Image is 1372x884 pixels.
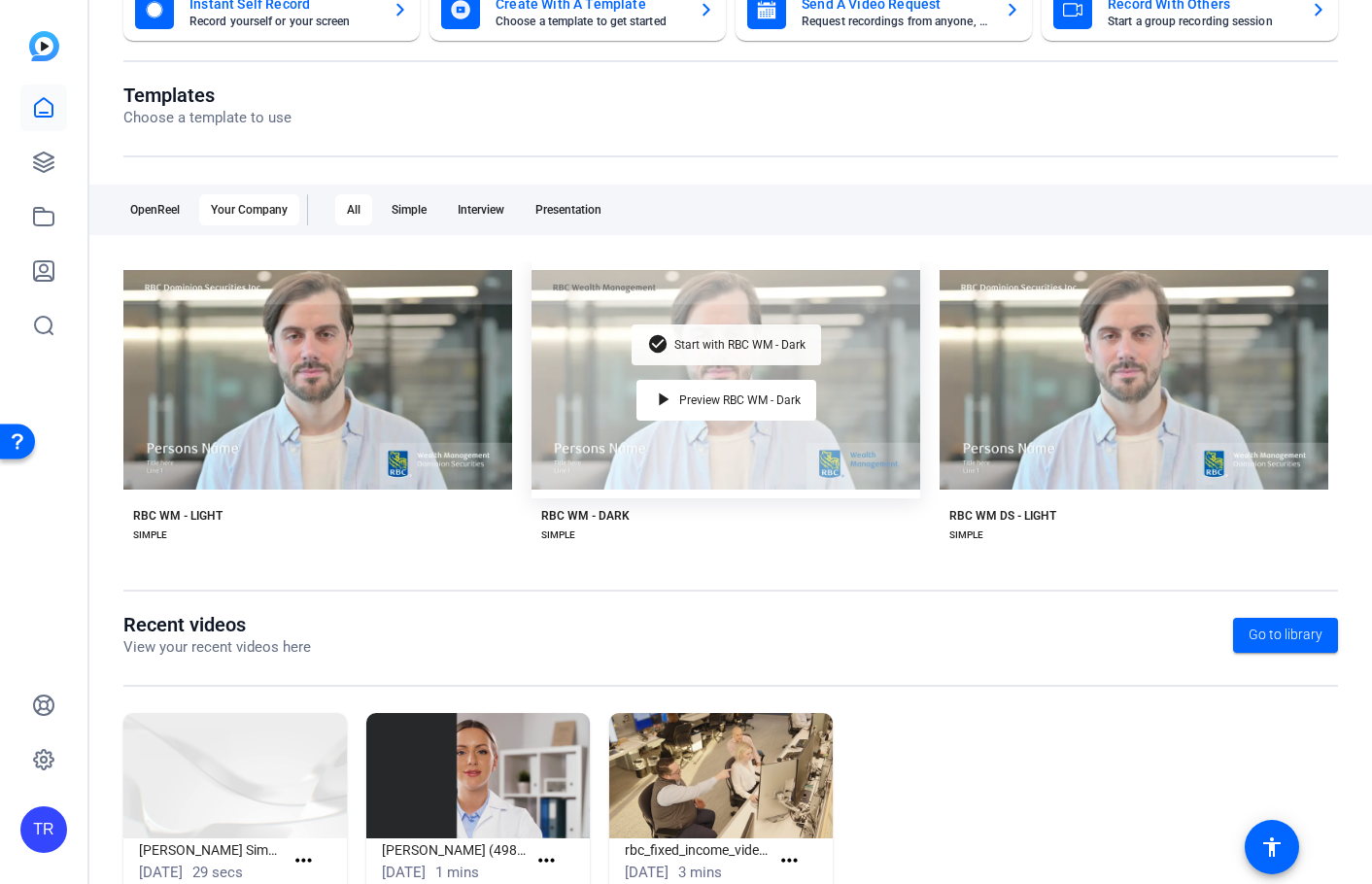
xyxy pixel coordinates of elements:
img: Matti Simple (49806) [366,713,590,838]
h1: rbc_fixed_income_video_updates_[DATE]_final [625,838,770,862]
span: [DATE] [382,864,426,881]
div: SIMPLE [949,527,983,543]
span: Go to library [1249,625,1322,645]
div: RBC WM DS - LIGHT [949,508,1056,524]
mat-icon: play_arrow [652,389,675,412]
h1: [PERSON_NAME] Simple (50061) [139,838,284,862]
span: Start with RBC WM - Dark [674,339,806,351]
mat-icon: check_circle [647,333,670,357]
span: Preview RBC WM - Dark [679,394,801,406]
mat-card-subtitle: Start a group recording session [1108,16,1295,27]
img: blue-gradient.svg [29,31,59,61]
a: Go to library [1233,618,1338,653]
div: SIMPLE [133,527,167,543]
mat-icon: accessibility [1260,835,1284,859]
h1: Templates [123,84,292,107]
span: 1 mins [435,864,479,881]
div: TR [20,806,67,853]
div: Interview [446,194,516,225]
p: Choose a template to use [123,107,292,129]
mat-icon: more_horiz [777,849,802,873]
h1: [PERSON_NAME] (49806) [382,838,527,862]
div: RBC WM - LIGHT [133,508,223,524]
img: rbc_fixed_income_video_updates_06-19-25_final [609,713,833,838]
div: Simple [380,194,438,225]
p: View your recent videos here [123,636,311,659]
img: Matti Simple (50061) [123,713,347,838]
mat-icon: more_horiz [534,849,559,873]
mat-icon: more_horiz [292,849,316,873]
div: RBC WM - DARK [541,508,630,524]
span: [DATE] [625,864,669,881]
div: Presentation [524,194,613,225]
span: 29 secs [192,864,243,881]
mat-card-subtitle: Record yourself or your screen [189,16,377,27]
div: OpenReel [119,194,191,225]
h1: Recent videos [123,613,311,636]
mat-card-subtitle: Choose a template to get started [496,16,683,27]
mat-card-subtitle: Request recordings from anyone, anywhere [802,16,989,27]
span: [DATE] [139,864,183,881]
div: All [335,194,372,225]
div: Your Company [199,194,299,225]
div: SIMPLE [541,527,575,543]
span: 3 mins [678,864,722,881]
